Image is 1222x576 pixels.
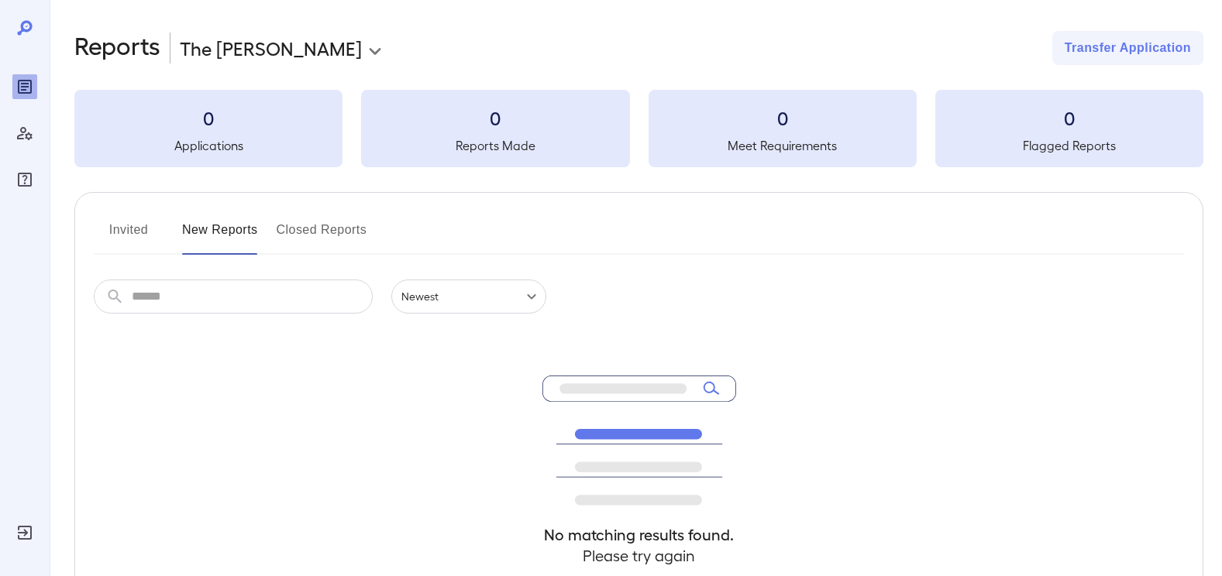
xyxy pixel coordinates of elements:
h5: Meet Requirements [649,136,917,155]
p: The [PERSON_NAME] [180,36,362,60]
h5: Flagged Reports [935,136,1203,155]
summary: 0Applications0Reports Made0Meet Requirements0Flagged Reports [74,90,1203,167]
h3: 0 [74,105,343,130]
div: Newest [391,279,546,314]
h5: Reports Made [361,136,629,155]
button: Transfer Application [1052,31,1203,65]
h3: 0 [649,105,917,130]
h4: Please try again [542,545,736,566]
button: Closed Reports [277,218,367,255]
h5: Applications [74,136,343,155]
h2: Reports [74,31,160,65]
h3: 0 [361,105,629,130]
div: Log Out [12,520,37,545]
div: Reports [12,74,37,99]
div: Manage Users [12,121,37,146]
button: New Reports [182,218,258,255]
h3: 0 [935,105,1203,130]
div: FAQ [12,167,37,192]
h4: No matching results found. [542,524,736,545]
button: Invited [94,218,164,255]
